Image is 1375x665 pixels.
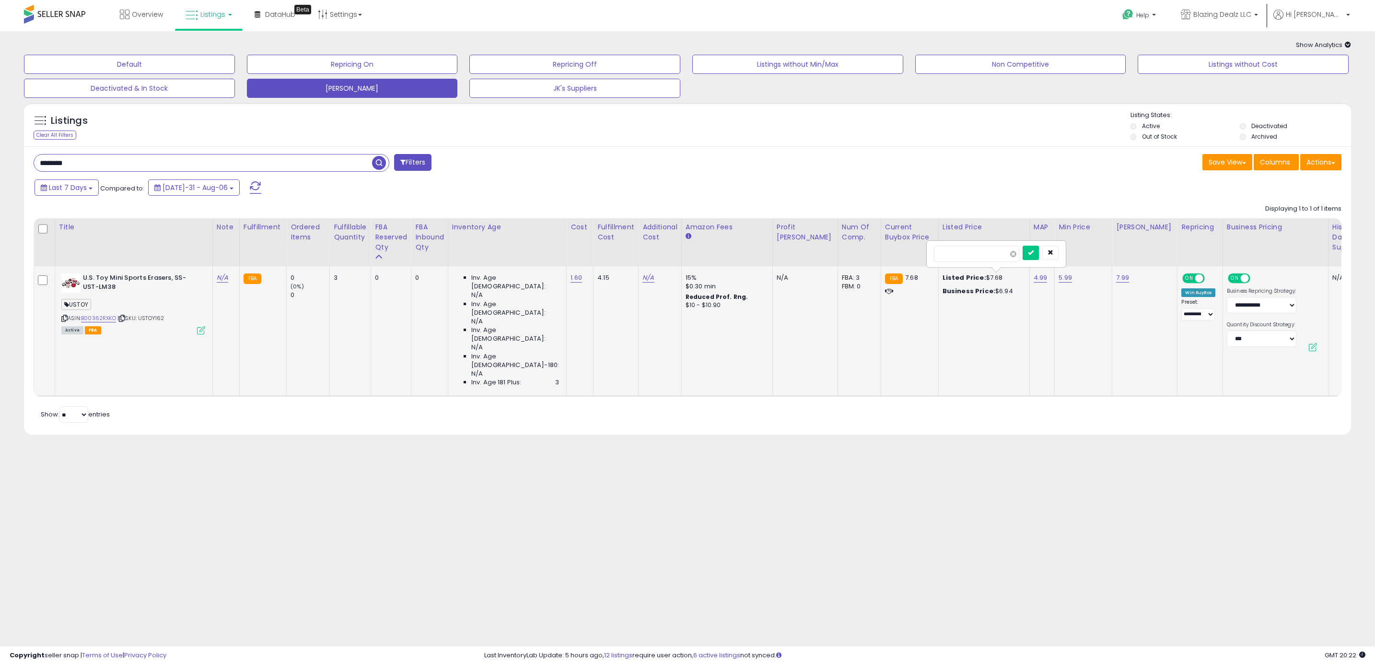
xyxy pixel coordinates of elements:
[1286,10,1343,19] span: Hi [PERSON_NAME]
[686,232,691,241] small: Amazon Fees.
[375,222,407,252] div: FBA Reserved Qty
[597,273,631,282] div: 4.15
[247,55,458,74] button: Repricing On
[375,273,404,282] div: 0
[61,273,205,333] div: ASIN:
[471,291,483,299] span: N/A
[49,183,87,192] span: Last 7 Days
[394,154,431,171] button: Filters
[571,222,589,232] div: Cost
[471,378,522,387] span: Inv. Age 181 Plus:
[1260,157,1290,167] span: Columns
[471,343,483,352] span: N/A
[34,131,76,140] div: Clear All Filters
[686,293,748,301] b: Reduced Prof. Rng.
[132,10,163,19] span: Overview
[1203,274,1219,283] span: OFF
[148,179,240,196] button: [DATE]-31 - Aug-06
[291,273,329,282] div: 0
[555,378,559,387] span: 3
[291,222,326,242] div: Ordered Items
[905,273,918,282] span: 7.68
[1116,273,1129,283] a: 7.99
[1202,154,1252,170] button: Save View
[471,369,483,378] span: N/A
[1273,10,1350,31] a: Hi [PERSON_NAME]
[24,79,235,98] button: Deactivated & In Stock
[842,222,877,242] div: Num of Comp.
[571,273,582,283] a: 1.60
[471,300,559,317] span: Inv. Age [DEMOGRAPHIC_DATA]:
[81,314,116,322] a: B00362RXKO
[686,282,765,291] div: $0.30 min
[471,352,559,369] span: Inv. Age [DEMOGRAPHIC_DATA]-180:
[61,299,91,310] span: USTOY
[61,326,83,334] span: All listings currently available for purchase on Amazon
[777,273,830,282] div: N/A
[469,55,680,74] button: Repricing Off
[200,10,225,19] span: Listings
[247,79,458,98] button: [PERSON_NAME]
[1059,273,1072,283] a: 5.99
[686,301,765,309] div: $10 - $10.90
[83,273,199,294] b: U.S. Toy Mini Sports Erasers, SS-UST-LM38
[334,273,363,282] div: 3
[1116,222,1173,232] div: [PERSON_NAME]
[291,283,304,290] small: (0%)
[1300,154,1341,170] button: Actions
[217,222,235,232] div: Note
[885,273,903,284] small: FBA
[686,273,765,282] div: 15%
[1136,11,1149,19] span: Help
[1227,321,1296,328] label: Quantity Discount Strategy:
[1034,222,1051,232] div: MAP
[24,55,235,74] button: Default
[61,273,81,293] img: 31JjCBnp6cL._SL40_.jpg
[1181,288,1215,297] div: Win BuyBox
[1332,273,1364,282] div: N/A
[59,222,209,232] div: Title
[51,114,88,128] h5: Listings
[1254,154,1299,170] button: Columns
[469,79,680,98] button: JK's Suppliers
[1181,222,1219,232] div: Repricing
[777,222,834,242] div: Profit [PERSON_NAME]
[1142,132,1177,141] label: Out of Stock
[117,314,164,322] span: | SKU: USTOY162
[692,55,903,74] button: Listings without Min/Max
[1130,111,1352,120] p: Listing States:
[244,222,282,232] div: Fulfillment
[1122,9,1134,21] i: Get Help
[943,273,986,282] b: Listed Price:
[1059,222,1108,232] div: Min Price
[1249,274,1264,283] span: OFF
[842,273,874,282] div: FBA: 3
[1034,273,1048,283] a: 4.99
[85,326,101,334] span: FBA
[244,273,261,284] small: FBA
[1142,122,1160,130] label: Active
[943,286,995,296] b: Business Price:
[1138,55,1349,74] button: Listings without Cost
[163,183,228,192] span: [DATE]-31 - Aug-06
[1184,274,1196,283] span: ON
[291,291,329,299] div: 0
[294,5,311,14] div: Tooltip anchor
[35,179,99,196] button: Last 7 Days
[471,317,483,326] span: N/A
[334,222,367,242] div: Fulfillable Quantity
[265,10,295,19] span: DataHub
[415,222,444,252] div: FBA inbound Qty
[1229,274,1241,283] span: ON
[915,55,1126,74] button: Non Competitive
[1265,204,1341,214] div: Displaying 1 to 1 of 1 items
[415,273,441,282] div: 0
[1251,122,1287,130] label: Deactivated
[597,222,634,242] div: Fulfillment Cost
[943,273,1022,282] div: $7.68
[943,287,1022,296] div: $6.94
[642,273,654,283] a: N/A
[943,222,1025,232] div: Listed Price
[1296,40,1351,49] span: Show Analytics
[1227,288,1296,295] label: Business Repricing Strategy:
